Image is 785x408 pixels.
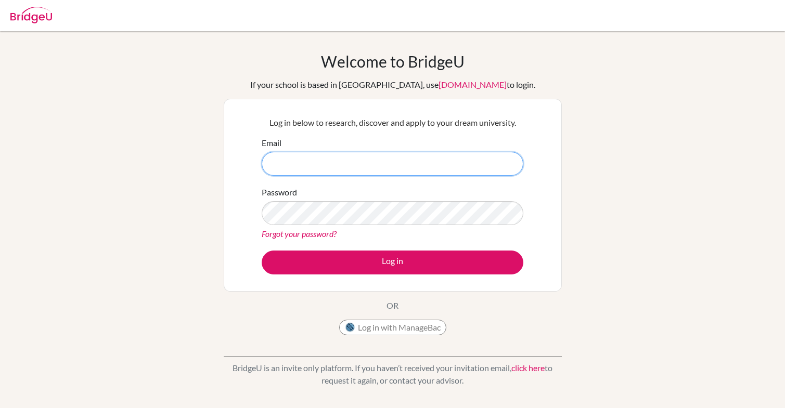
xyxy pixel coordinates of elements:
label: Email [262,137,281,149]
p: BridgeU is an invite only platform. If you haven’t received your invitation email, to request it ... [224,362,562,387]
p: Log in below to research, discover and apply to your dream university. [262,116,523,129]
a: Forgot your password? [262,229,337,239]
button: Log in with ManageBac [339,320,446,335]
p: OR [387,299,398,312]
div: If your school is based in [GEOGRAPHIC_DATA], use to login. [250,78,535,91]
img: Bridge-U [10,7,52,23]
button: Log in [262,251,523,274]
a: click here [511,363,545,373]
h1: Welcome to BridgeU [321,52,465,71]
a: [DOMAIN_NAME] [439,80,507,89]
label: Password [262,186,297,199]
